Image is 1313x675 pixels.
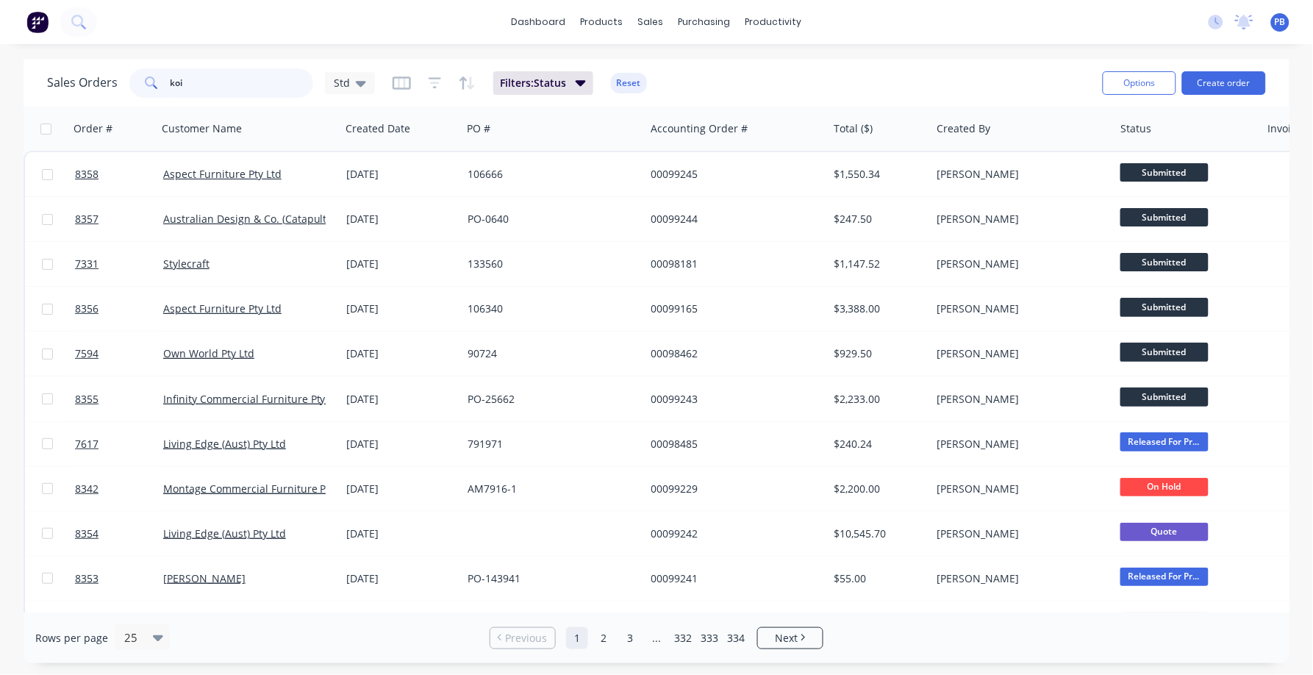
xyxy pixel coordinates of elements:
span: Next [775,631,798,646]
span: 8354 [75,526,99,541]
div: [DATE] [346,392,456,407]
div: 00099245 [651,167,814,182]
div: $2,233.00 [834,392,920,407]
a: 8353 [75,557,163,601]
span: Submitted [1120,387,1209,406]
a: [PERSON_NAME] [163,571,246,585]
span: On Hold [1120,478,1209,496]
div: 00099242 [651,526,814,541]
a: Page 333 [698,627,720,649]
span: Released For Pr... [1120,568,1209,586]
h1: Sales Orders [47,76,118,90]
div: 00099241 [651,571,814,586]
div: [PERSON_NAME] [937,482,1100,496]
span: Released For Pr... [1120,432,1209,451]
div: [DATE] [346,571,456,586]
span: 7594 [75,346,99,361]
div: sales [631,11,671,33]
div: Created By [937,121,991,136]
div: 791971 [468,437,631,451]
span: Submitted [1120,208,1209,226]
div: 106340 [468,301,631,316]
button: Reset [611,73,647,93]
button: Create order [1182,71,1266,95]
div: PO # [467,121,490,136]
div: $10,545.70 [834,526,920,541]
a: 7594 [75,332,163,376]
div: [DATE] [346,526,456,541]
div: PO-0640 [468,212,631,226]
div: 00099165 [651,301,814,316]
input: Search... [171,68,314,98]
div: [PERSON_NAME] [937,257,1100,271]
div: 00098485 [651,437,814,451]
a: Aspect Furniture Pty Ltd [163,301,282,315]
div: Total ($) [834,121,873,136]
button: Options [1103,71,1176,95]
a: Australian Design & Co. (Catapult) [163,212,330,226]
div: 133560 [468,257,631,271]
a: Montage Commercial Furniture Pty Ltd [163,482,354,496]
div: $3,388.00 [834,301,920,316]
a: 8355 [75,377,163,421]
span: 8356 [75,301,99,316]
a: Living Edge (Aust) Pty Ltd [163,437,286,451]
a: Stylecraft [163,257,210,271]
span: Submitted [1120,343,1209,361]
span: Rows per page [35,631,108,646]
span: 8355 [75,392,99,407]
div: $247.50 [834,212,920,226]
div: 00098181 [651,257,814,271]
span: 8358 [75,167,99,182]
div: PO-143941 [468,571,631,586]
div: $929.50 [834,346,920,361]
div: [DATE] [346,167,456,182]
div: purchasing [671,11,738,33]
div: $240.24 [834,437,920,451]
div: 00099243 [651,392,814,407]
div: [DATE] [346,301,456,316]
div: [PERSON_NAME] [937,301,1100,316]
span: Filters: Status [501,76,567,90]
span: 7617 [75,437,99,451]
div: [DATE] [346,437,456,451]
div: [PERSON_NAME] [937,526,1100,541]
a: dashboard [504,11,573,33]
div: Order # [74,121,112,136]
div: [PERSON_NAME] [937,437,1100,451]
div: 00099244 [651,212,814,226]
a: Jump forward [645,627,668,649]
div: productivity [738,11,809,33]
div: Accounting Order # [651,121,748,136]
div: $1,550.34 [834,167,920,182]
a: 8358 [75,152,163,196]
div: 90724 [468,346,631,361]
span: Quote [1120,523,1209,541]
div: $55.00 [834,571,920,586]
div: [PERSON_NAME] [937,212,1100,226]
a: Page 332 [672,627,694,649]
div: Customer Name [162,121,242,136]
a: 7617 [75,422,163,466]
div: products [573,11,631,33]
a: Page 334 [725,627,747,649]
a: Next page [758,631,823,646]
a: Previous page [490,631,555,646]
div: [DATE] [346,257,456,271]
div: [PERSON_NAME] [937,167,1100,182]
span: Submitted [1120,298,1209,316]
button: Filters:Status [493,71,593,95]
span: 8353 [75,571,99,586]
span: 8342 [75,482,99,496]
div: [DATE] [346,346,456,361]
div: $1,147.52 [834,257,920,271]
div: [DATE] [346,212,456,226]
span: 7331 [75,257,99,271]
div: [DATE] [346,482,456,496]
div: 106666 [468,167,631,182]
a: Aspect Furniture Pty Ltd [163,167,282,181]
div: Status [1121,121,1152,136]
span: Submitted [1120,253,1209,271]
a: 7331 [75,242,163,286]
ul: Pagination [484,627,829,649]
